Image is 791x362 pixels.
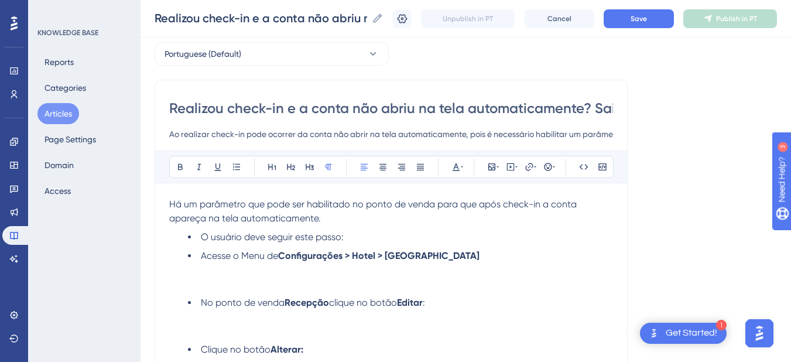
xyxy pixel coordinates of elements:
div: Open Get Started! checklist, remaining modules: 1 [640,323,727,344]
button: Categories [37,77,93,98]
input: Article Title [169,99,613,118]
strong: Recepção [285,297,329,308]
strong: Configurações > Hotel > [GEOGRAPHIC_DATA] [278,250,480,261]
span: : [423,297,425,308]
strong: Alterar: [270,344,303,355]
input: Article Description [169,127,613,141]
button: Articles [37,103,79,124]
span: Cancel [547,14,571,23]
span: Clique no botão [201,344,270,355]
button: Cancel [524,9,594,28]
input: Article Name [155,10,367,26]
button: Save [604,9,674,28]
button: Domain [37,155,81,176]
button: Page Settings [37,129,103,150]
span: O usuário deve seguir este passo: [201,231,344,243]
span: Acesse o Menu de [201,250,278,261]
div: Get Started! [666,327,717,340]
button: Publish in PT [683,9,777,28]
span: Need Help? [28,3,73,17]
div: 3 [81,6,85,15]
span: Portuguese (Default) [165,47,241,61]
span: Unpublish in PT [443,14,493,23]
span: clique no botão [329,297,397,308]
span: Save [631,14,647,23]
button: Portuguese (Default) [155,42,389,66]
span: Há um parâmetro que pode ser habilitado no ponto de venda para que após check-in a conta apareça ... [169,199,579,224]
img: launcher-image-alternative-text [647,326,661,340]
strong: Editar [397,297,423,308]
span: No ponto de venda [201,297,285,308]
button: Unpublish in PT [421,9,515,28]
iframe: UserGuiding AI Assistant Launcher [742,316,777,351]
button: Reports [37,52,81,73]
span: Publish in PT [716,14,757,23]
div: 1 [716,320,727,330]
button: Access [37,180,78,202]
div: KNOWLEDGE BASE [37,28,98,37]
